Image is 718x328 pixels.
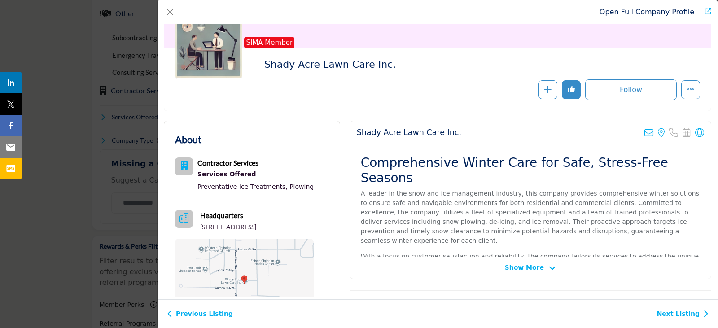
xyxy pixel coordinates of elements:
[175,132,201,147] h2: About
[361,252,700,299] p: With a focus on customer satisfaction and reliability, the company tailors its services to addres...
[197,183,288,190] a: Preventative Ice Treatments,
[264,59,511,70] h2: Shady Acre Lawn Care Inc.
[357,128,461,137] h2: Shady Acre Lawn Care Inc.
[164,6,176,18] button: Close
[585,79,677,100] button: Follow
[175,157,193,175] button: Category Icon
[197,160,258,167] a: Contractor Services
[200,210,243,221] b: Headquarters
[200,223,256,232] p: [STREET_ADDRESS]
[361,189,700,245] p: A leader in the snow and ice management industry, this company provides comprehensive winter solu...
[562,80,581,99] button: Redirect to login page
[505,263,544,272] span: Show More
[175,12,242,79] img: shady-acre-lawn-care-inc logo
[681,80,700,99] button: More Options
[600,8,694,16] a: Redirect to shady-acre-lawn-care-inc
[197,158,258,167] b: Contractor Services
[167,309,233,319] a: Previous Listing
[289,183,314,190] a: Plowing
[699,7,711,17] a: Redirect to shady-acre-lawn-care-inc
[538,80,557,99] button: Redirect to login page
[657,309,709,319] a: Next Listing
[361,155,700,185] h2: Comprehensive Winter Care for Safe, Stress-Free Seasons
[175,210,193,228] button: Headquarter icon
[197,168,314,180] div: Services Offered refers to the specific products, assistance, or expertise a business provides to...
[197,168,314,180] a: Services Offered
[246,38,293,48] span: SIMA Member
